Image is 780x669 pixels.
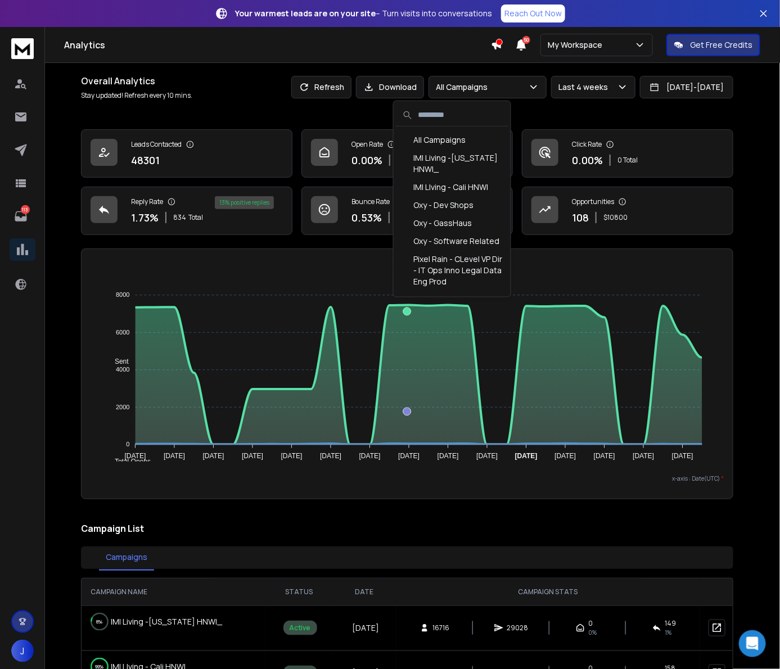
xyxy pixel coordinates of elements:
[82,578,265,605] th: CAMPAIGN NAME
[64,38,491,52] h1: Analytics
[548,39,607,51] p: My Workspace
[11,640,34,662] span: J
[438,452,459,460] tspan: [DATE]
[320,452,341,460] tspan: [DATE]
[116,292,129,299] tspan: 8000
[82,606,261,638] td: IMI Living -[US_STATE] HNWI_
[99,545,154,571] button: Campaigns
[116,329,129,336] tspan: 6000
[106,358,129,365] span: Sent
[633,452,655,460] tspan: [DATE]
[91,474,724,483] p: x-axis : Date(UTC)
[332,578,396,605] th: DATE
[640,76,733,98] button: [DATE]-[DATE]
[603,213,628,222] p: $ 10800
[351,210,382,225] p: 0.53 %
[379,82,417,93] p: Download
[665,628,671,637] span: 1 %
[672,452,693,460] tspan: [DATE]
[396,149,508,178] div: IMI Living -[US_STATE] HNWI_
[97,616,103,627] p: 8 %
[215,196,274,209] div: 13 % positive replies
[436,82,492,93] p: All Campaigns
[588,619,593,628] span: 0
[81,522,733,535] h2: Campaign List
[81,91,192,100] p: Stay updated! Refresh every 10 mins.
[507,623,528,632] span: 29028
[173,213,186,222] span: 834
[396,196,508,214] div: Oxy - Dev Shops
[572,210,589,225] p: 108
[555,452,576,460] tspan: [DATE]
[359,452,381,460] tspan: [DATE]
[588,628,597,637] span: 0%
[235,8,376,19] strong: Your warmest leads are on your site
[127,441,130,448] tspan: 0
[690,39,752,51] p: Get Free Credits
[739,630,766,657] div: Open Intercom Messenger
[522,36,530,44] span: 50
[116,404,129,410] tspan: 2000
[665,619,676,628] span: 149
[188,213,203,222] span: Total
[572,152,603,168] p: 0.00 %
[164,452,185,460] tspan: [DATE]
[477,452,498,460] tspan: [DATE]
[11,38,34,59] img: logo
[81,74,192,88] h1: Overall Analytics
[131,140,182,149] p: Leads Contacted
[572,197,614,206] p: Opportunities
[396,578,700,605] th: CAMPAIGN STATS
[131,210,159,225] p: 1.73 %
[617,156,638,165] p: 0 Total
[125,452,146,460] tspan: [DATE]
[396,291,508,320] div: Pixel Rain CIO 500+ EMP-Campaign -- rerun
[314,82,344,93] p: Refresh
[396,214,508,232] div: Oxy - GassHaus
[283,621,317,635] div: Active
[396,232,508,250] div: Oxy - Software Related
[558,82,612,93] p: Last 4 weeks
[572,140,602,149] p: Click Rate
[504,8,562,19] p: Reach Out Now
[242,452,263,460] tspan: [DATE]
[131,152,160,168] p: 48301
[332,605,396,650] td: [DATE]
[116,367,129,373] tspan: 4000
[351,197,390,206] p: Bounce Rate
[396,178,508,196] div: IMI LIving - Cali HNWI
[398,452,420,460] tspan: [DATE]
[594,452,615,460] tspan: [DATE]
[265,578,332,605] th: STATUS
[235,8,492,19] p: – Turn visits into conversations
[515,452,538,460] tspan: [DATE]
[281,452,303,460] tspan: [DATE]
[351,140,383,149] p: Open Rate
[21,205,30,214] p: 113
[432,623,449,632] span: 16716
[396,131,508,149] div: All Campaigns
[131,197,163,206] p: Reply Rate
[203,452,224,460] tspan: [DATE]
[351,152,382,168] p: 0.00 %
[396,250,508,291] div: Pixel Rain - CLevel VP Dir - IT Ops Inno Legal Data Eng Prod
[106,458,151,465] span: Total Opens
